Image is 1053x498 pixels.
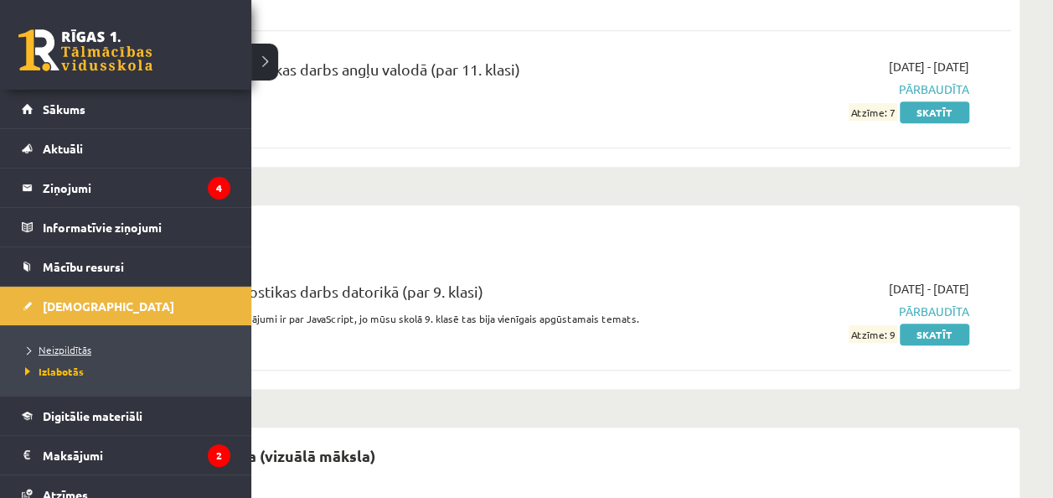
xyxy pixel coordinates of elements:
a: Mācību resursi [22,247,230,286]
a: Aktuāli [22,129,230,168]
a: Neizpildītās [21,342,235,357]
i: 2 [208,444,230,467]
div: 12.b1 klases diagnostikas darbs datorikā (par 9. klasi) [126,280,679,311]
legend: Informatīvie ziņojumi [43,208,230,246]
span: [DATE] - [DATE] [889,58,969,75]
span: Atzīme: 9 [849,325,897,343]
a: Rīgas 1. Tālmācības vidusskola [18,29,152,71]
div: 12.b1 klases diagnostikas darbs angļu valodā (par 11. klasi) [126,58,679,89]
a: Skatīt [900,324,969,345]
span: Pārbaudīta [705,303,969,320]
span: Neizpildītās [21,343,91,356]
a: Skatīt [900,101,969,123]
legend: Ziņojumi [43,169,230,207]
i: 4 [208,177,230,200]
span: Mācību resursi [43,259,124,274]
legend: Maksājumi [43,436,230,475]
a: [DEMOGRAPHIC_DATA] [22,287,230,325]
span: Atzīme: 7 [849,103,897,121]
span: [DATE] - [DATE] [889,280,969,298]
span: Aktuāli [43,141,83,156]
a: Informatīvie ziņojumi [22,208,230,246]
a: Izlabotās [21,364,235,379]
span: [DEMOGRAPHIC_DATA] [43,298,174,314]
a: Maksājumi2 [22,436,230,475]
span: Pārbaudīta [705,80,969,98]
span: Izlabotās [21,365,84,378]
span: Sākums [43,101,85,117]
a: Ziņojumi4 [22,169,230,207]
a: Sākums [22,90,230,128]
p: Diagnostikas darbā visi jautājumi ir par JavaScript, jo mūsu skolā 9. klasē tas bija vienīgais ap... [126,311,679,326]
span: Digitālie materiāli [43,408,142,423]
a: Digitālie materiāli [22,397,230,435]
